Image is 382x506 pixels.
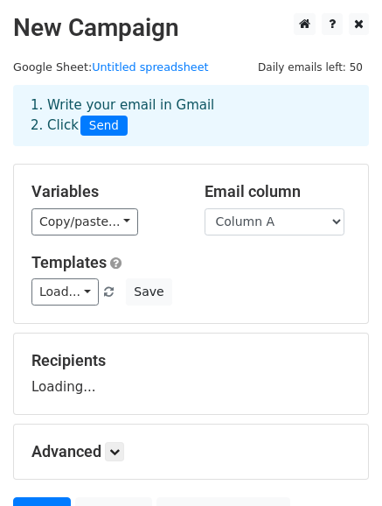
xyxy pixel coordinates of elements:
a: Load... [31,278,99,306]
span: Daily emails left: 50 [252,58,369,77]
h5: Advanced [31,442,351,461]
a: Daily emails left: 50 [252,60,369,74]
div: Loading... [31,351,351,397]
h5: Recipients [31,351,351,370]
h2: New Campaign [13,13,369,43]
a: Copy/paste... [31,208,138,235]
h5: Email column [205,182,351,201]
span: Send [80,116,128,137]
small: Google Sheet: [13,60,209,74]
div: 1. Write your email in Gmail 2. Click [17,95,365,136]
a: Templates [31,253,107,271]
button: Save [126,278,171,306]
a: Untitled spreadsheet [92,60,208,74]
h5: Variables [31,182,178,201]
